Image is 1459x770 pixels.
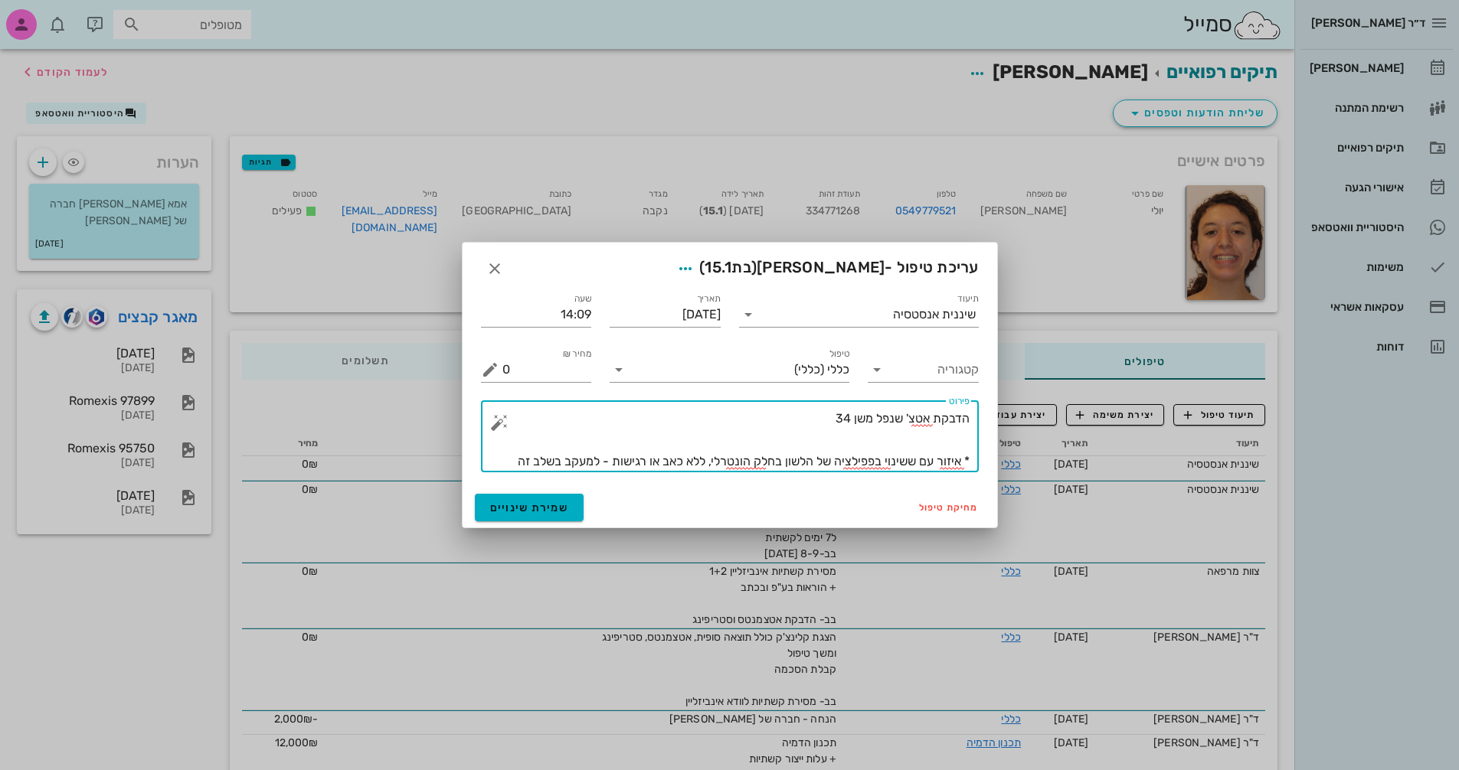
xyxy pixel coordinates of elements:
[699,258,757,276] span: (בת )
[739,302,979,327] div: תיעודשיננית אנסטסיה
[957,293,979,305] label: תיעוד
[913,497,985,518] button: מחיקת טיפול
[949,396,970,407] label: פירוט
[893,308,976,321] div: שיננית אנסטסיה
[574,293,592,305] label: שעה
[475,494,584,521] button: שמירת שינויים
[827,363,849,377] span: כללי
[490,501,569,514] span: שמירת שינויים
[919,502,979,513] span: מחיקת טיפול
[757,258,885,276] span: [PERSON_NAME]
[829,348,849,360] label: טיפול
[672,255,979,282] span: עריכת טיפול -
[696,293,721,305] label: תאריך
[705,258,731,276] span: 15.1
[481,361,499,379] button: מחיר ₪ appended action
[563,348,592,360] label: מחיר ₪
[794,363,824,377] span: (כללי)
